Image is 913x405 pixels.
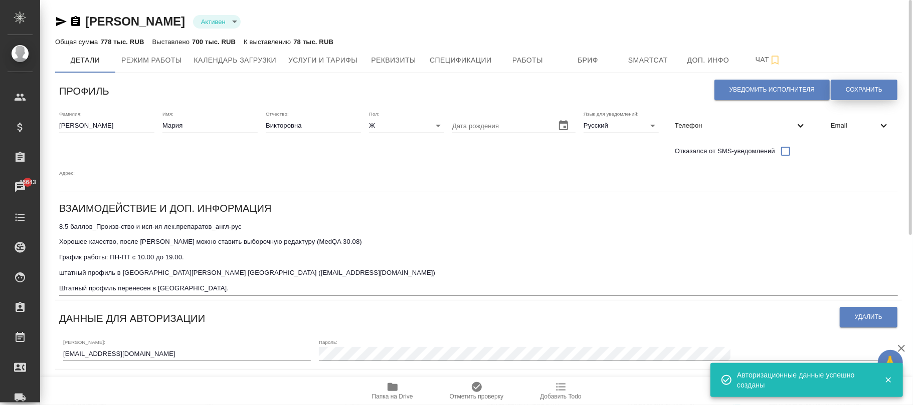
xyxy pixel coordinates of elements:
span: Чат [745,54,793,66]
span: Телефон [675,121,795,131]
button: Закрыть [878,375,898,384]
label: Пол: [369,112,380,117]
div: Ж [369,119,444,133]
label: Пароль: [319,339,337,344]
p: Выставлено [152,38,193,46]
label: Язык для уведомлений: [584,112,639,117]
span: Сохранить [846,86,882,94]
span: Работы [504,54,552,67]
span: Удалить [855,313,882,321]
a: [PERSON_NAME] [85,15,185,28]
span: Отметить проверку [450,393,503,400]
label: Отчество: [266,112,289,117]
button: Удалить [840,307,897,327]
button: Отметить проверку [435,377,519,405]
span: Спецификации [430,54,491,67]
button: Сохранить [831,80,897,100]
button: Добавить Todo [519,377,603,405]
button: Активен [198,18,229,26]
div: Русский [584,119,659,133]
label: Имя: [162,112,173,117]
span: Реквизиты [370,54,418,67]
span: Доп. инфо [684,54,733,67]
span: Папка на Drive [372,393,413,400]
div: Телефон [667,115,815,137]
button: Скопировать ссылку для ЯМессенджера [55,16,67,28]
button: 🙏 [878,350,903,375]
label: Адрес: [59,171,75,176]
span: Бриф [564,54,612,67]
span: Email [831,121,878,131]
h6: Данные для авторизации [59,310,205,326]
p: К выставлению [244,38,293,46]
span: Детали [61,54,109,67]
h6: Профиль [59,83,109,99]
span: Smartcat [624,54,672,67]
span: 🙏 [882,352,899,373]
span: Режим работы [121,54,182,67]
span: Календарь загрузки [194,54,277,67]
div: Активен [193,15,241,29]
div: Email [823,115,898,137]
button: Уведомить исполнителя [714,80,830,100]
h6: Другие данные [59,373,145,389]
div: Авторизационные данные успешно созданы [737,370,869,390]
textarea: 8.5 баллов_Произв-ство и исп-ия лек.препаратов_англ-рус Хорошее качество, после [PERSON_NAME] мож... [59,223,898,292]
p: 700 тыс. RUB [192,38,236,46]
p: Общая сумма [55,38,100,46]
span: Добавить Todo [540,393,581,400]
h6: Взаимодействие и доп. информация [59,200,272,216]
button: Папка на Drive [350,377,435,405]
span: Отказался от SMS-уведомлений [675,146,775,156]
span: Услуги и тарифы [288,54,357,67]
label: Фамилия: [59,112,82,117]
a: 46643 [3,175,38,200]
span: Уведомить исполнителя [729,86,815,94]
p: 78 тыс. RUB [293,38,333,46]
svg: Подписаться [769,54,781,66]
button: Скопировать ссылку [70,16,82,28]
label: [PERSON_NAME]: [63,339,105,344]
span: 46643 [13,177,42,187]
p: 778 тыс. RUB [100,38,144,46]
